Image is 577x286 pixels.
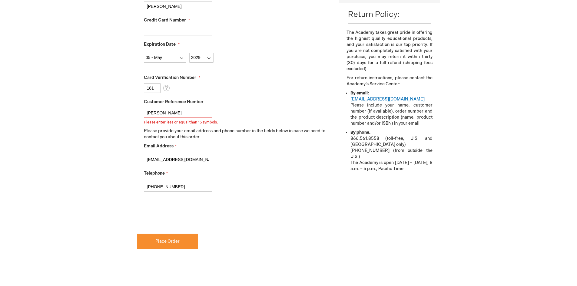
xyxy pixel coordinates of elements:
[144,42,176,47] span: Expiration Date
[144,83,161,93] input: Card Verification Number
[350,97,425,102] a: [EMAIL_ADDRESS][DOMAIN_NAME]
[144,128,330,140] p: Please provide your email address and phone number in the fields below in case we need to contact...
[144,18,186,23] span: Credit Card Number
[350,130,432,172] li: 866.561.8558 (toll-free, U.S. and [GEOGRAPHIC_DATA] only) [PHONE_NUMBER] (from outside the U.S.) ...
[144,120,330,125] div: Please enter less or equal than 15 symbols.
[155,239,180,244] span: Place Order
[144,143,174,149] span: Email Address
[350,130,370,135] strong: By phone:
[144,26,212,35] input: Credit Card Number
[350,90,432,127] li: Please include your name, customer number (if available), order number and the product descriptio...
[347,75,432,87] p: For return instructions, please contact the Academy’s Service Center:
[144,171,165,176] span: Telephone
[348,10,400,19] span: Return Policy:
[144,99,204,104] span: Customer Reference Number
[137,234,198,249] button: Place Order
[350,90,369,96] strong: By email:
[144,75,196,80] span: Card Verification Number
[137,201,229,225] iframe: reCAPTCHA
[347,30,432,72] p: The Academy takes great pride in offering the highest quality educational products, and your sati...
